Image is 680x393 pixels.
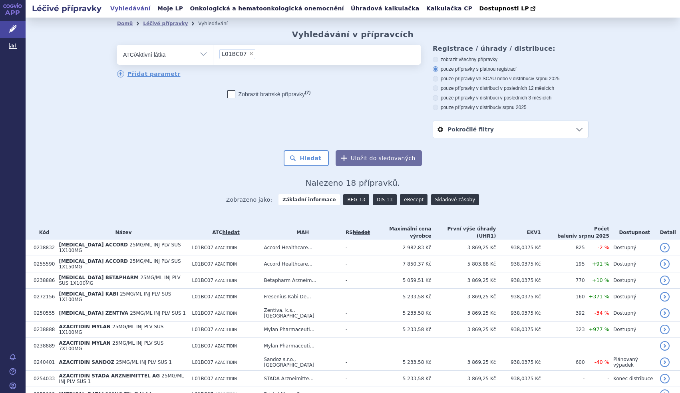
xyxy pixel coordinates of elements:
[260,354,342,371] td: Sandoz s.r.o., [GEOGRAPHIC_DATA]
[496,338,541,354] td: -
[589,294,609,300] span: +371 %
[424,3,475,14] a: Kalkulačka CP
[284,150,329,166] button: Hledat
[30,338,55,354] td: 0238889
[609,256,656,272] td: Dostupný
[433,121,588,138] a: Pokročilé filtry
[595,359,609,365] span: -40 %
[278,194,340,205] strong: Základní informace
[26,3,108,14] h2: Léčivé přípravky
[258,49,262,59] input: L01BC07
[433,95,589,101] label: pouze přípravky v distribuci v posledních 3 měsících
[30,354,55,371] td: 0240401
[30,272,55,289] td: 0238886
[499,105,526,110] span: v srpnu 2025
[496,272,541,289] td: 938,0375 Kč
[342,289,370,305] td: -
[130,310,186,316] span: 25MG/ML INJ PLV SUS 1
[609,322,656,338] td: Dostupný
[192,294,213,300] span: L01BC07
[59,324,163,335] span: 25MG/ML INJ PLV SUS 1X100MG
[370,305,431,322] td: 5 233,58 Kč
[541,272,585,289] td: 770
[30,289,55,305] td: 0272156
[222,51,247,57] span: L01BC07
[370,371,431,387] td: 5 233,58 Kč
[660,308,670,318] a: detail
[431,240,496,256] td: 3 869,25 Kč
[292,30,414,39] h2: Vyhledávání v přípravcích
[260,225,342,240] th: MAH
[342,240,370,256] td: -
[117,21,133,26] a: Domů
[541,305,585,322] td: 392
[660,276,670,285] a: detail
[143,21,188,26] a: Léčivé přípravky
[660,243,670,252] a: detail
[59,340,163,351] span: 25MG/ML INJ PLV SUS 7X100MG
[223,230,240,235] a: hledat
[370,354,431,371] td: 5 233,58 Kč
[656,225,680,240] th: Detail
[342,371,370,387] td: -
[215,246,237,250] span: AZACITIDIN
[431,272,496,289] td: 3 869,25 Kč
[260,289,342,305] td: Fresenius Kabi De...
[108,3,153,14] a: Vyhledávání
[30,305,55,322] td: 0250555
[260,256,342,272] td: Accord Healthcare...
[373,194,397,205] a: DIS-13
[59,359,114,365] span: AZACITIDIN SANDOZ
[192,327,213,332] span: L01BC07
[496,354,541,371] td: 938,0375 Kč
[541,371,585,387] td: -
[305,90,310,95] abbr: (?)
[541,322,585,338] td: 323
[192,278,213,283] span: L01BC07
[496,289,541,305] td: 938,0375 Kč
[260,240,342,256] td: Accord Healthcare...
[496,371,541,387] td: 938,0375 Kč
[496,240,541,256] td: 938,0375 Kč
[532,76,559,81] span: v srpnu 2025
[592,261,609,267] span: +91 %
[306,178,400,188] span: Nalezeno 18 přípravků.
[660,259,670,269] a: detail
[226,194,272,205] span: Zobrazeno jako:
[660,374,670,383] a: detail
[260,305,342,322] td: Zentiva, k.s., [GEOGRAPHIC_DATA]
[192,261,213,267] span: L01BC07
[496,225,541,240] th: EKV1
[59,310,128,316] span: [MEDICAL_DATA] ZENTIVA
[59,242,181,253] span: 25MG/ML INJ PLV SUS 1X100MG
[30,240,55,256] td: 0238832
[660,341,670,351] a: detail
[342,305,370,322] td: -
[342,256,370,272] td: -
[215,344,237,348] span: AZACITIDIN
[609,289,656,305] td: Dostupný
[336,150,422,166] button: Uložit do sledovaných
[433,85,589,91] label: pouze přípravky v distribuci v posledních 12 měsících
[431,371,496,387] td: 3 869,25 Kč
[592,277,609,283] span: +10 %
[496,305,541,322] td: 938,0375 Kč
[155,3,185,14] a: Moje LP
[541,240,585,256] td: 825
[215,262,237,266] span: AZACITIDIN
[589,326,609,332] span: +977 %
[431,289,496,305] td: 3 869,25 Kč
[541,289,585,305] td: 160
[496,322,541,338] td: 938,0375 Kč
[400,194,427,205] a: eRecept
[479,5,529,12] span: Dostupnosti LP
[370,256,431,272] td: 7 850,37 Kč
[192,245,213,250] span: L01BC07
[353,230,370,235] a: vyhledávání neobsahuje žádnou platnou referenční skupinu
[609,225,656,240] th: Dostupnost
[55,225,188,240] th: Název
[30,225,55,240] th: Kód
[431,305,496,322] td: 3 869,25 Kč
[348,3,422,14] a: Úhradová kalkulačka
[609,305,656,322] td: Dostupný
